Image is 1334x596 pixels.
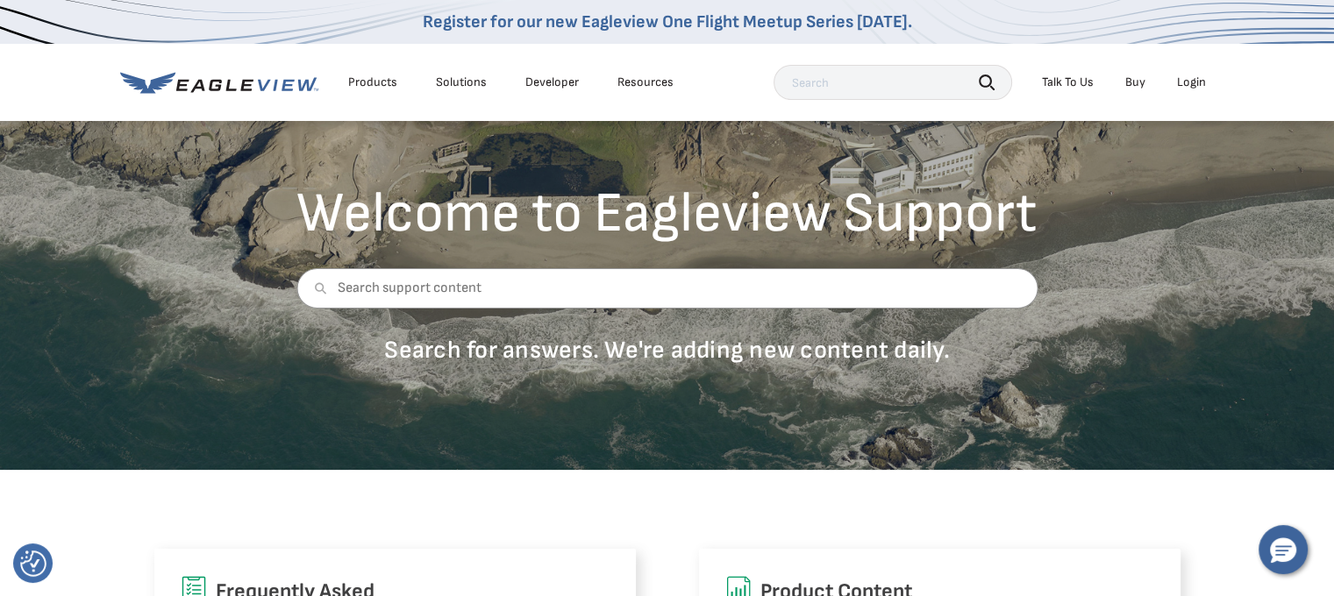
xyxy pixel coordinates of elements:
div: Resources [617,74,674,90]
input: Search [774,65,1012,100]
div: Products [348,74,397,90]
button: Hello, have a question? Let’s chat. [1259,525,1308,574]
img: Revisit consent button [20,550,46,577]
button: Consent Preferences [20,550,46,577]
input: Search support content [296,268,1038,309]
div: Solutions [436,74,487,90]
a: Register for our new Eagleview One Flight Meetup Series [DATE]. [423,11,912,32]
a: Buy [1125,74,1145,90]
a: Developer [525,74,579,90]
div: Login [1177,74,1206,90]
div: Talk To Us [1042,74,1094,90]
p: Search for answers. We're adding new content daily. [296,335,1038,365]
h2: Welcome to Eagleview Support [296,186,1038,242]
